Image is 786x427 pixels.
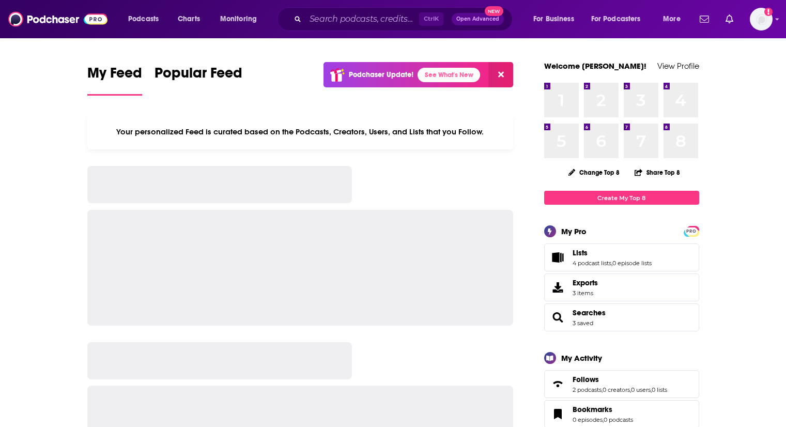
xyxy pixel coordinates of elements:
[452,13,504,25] button: Open AdvancedNew
[561,353,602,363] div: My Activity
[721,10,737,28] a: Show notifications dropdown
[750,8,773,30] button: Show profile menu
[544,370,699,398] span: Follows
[603,386,630,393] a: 0 creators
[611,260,612,267] span: ,
[573,319,593,327] a: 3 saved
[656,11,693,27] button: open menu
[663,12,681,26] span: More
[750,8,773,30] span: Logged in as ei1745
[584,11,656,27] button: open menu
[171,11,206,27] a: Charts
[548,407,568,421] a: Bookmarks
[573,308,606,317] a: Searches
[548,250,568,265] a: Lists
[603,416,604,423] span: ,
[220,12,257,26] span: Monitoring
[155,64,242,88] span: Popular Feed
[573,278,598,287] span: Exports
[533,12,574,26] span: For Business
[544,273,699,301] a: Exports
[696,10,713,28] a: Show notifications dropdown
[573,289,598,297] span: 3 items
[573,405,612,414] span: Bookmarks
[213,11,270,27] button: open menu
[573,375,667,384] a: Follows
[630,386,631,393] span: ,
[544,191,699,205] a: Create My Top 8
[602,386,603,393] span: ,
[573,386,602,393] a: 2 podcasts
[287,7,522,31] div: Search podcasts, credits, & more...
[544,243,699,271] span: Lists
[764,8,773,16] svg: Add a profile image
[526,11,587,27] button: open menu
[604,416,633,423] a: 0 podcasts
[548,377,568,391] a: Follows
[573,248,652,257] a: Lists
[631,386,651,393] a: 0 users
[544,303,699,331] span: Searches
[657,61,699,71] a: View Profile
[561,226,587,236] div: My Pro
[612,260,652,267] a: 0 episode lists
[573,405,633,414] a: Bookmarks
[573,416,603,423] a: 0 episodes
[8,9,107,29] img: Podchaser - Follow, Share and Rate Podcasts
[562,166,626,179] button: Change Top 8
[652,386,667,393] a: 0 lists
[573,248,588,257] span: Lists
[178,12,200,26] span: Charts
[87,64,142,88] span: My Feed
[651,386,652,393] span: ,
[418,68,480,82] a: See What's New
[750,8,773,30] img: User Profile
[548,280,568,295] span: Exports
[573,260,611,267] a: 4 podcast lists
[685,227,698,235] span: PRO
[419,12,443,26] span: Ctrl K
[591,12,641,26] span: For Podcasters
[685,227,698,235] a: PRO
[634,162,681,182] button: Share Top 8
[349,70,413,79] p: Podchaser Update!
[456,17,499,22] span: Open Advanced
[155,64,242,96] a: Popular Feed
[305,11,419,27] input: Search podcasts, credits, & more...
[121,11,172,27] button: open menu
[128,12,159,26] span: Podcasts
[87,114,514,149] div: Your personalized Feed is curated based on the Podcasts, Creators, Users, and Lists that you Follow.
[548,310,568,325] a: Searches
[544,61,646,71] a: Welcome [PERSON_NAME]!
[573,375,599,384] span: Follows
[485,6,503,16] span: New
[87,64,142,96] a: My Feed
